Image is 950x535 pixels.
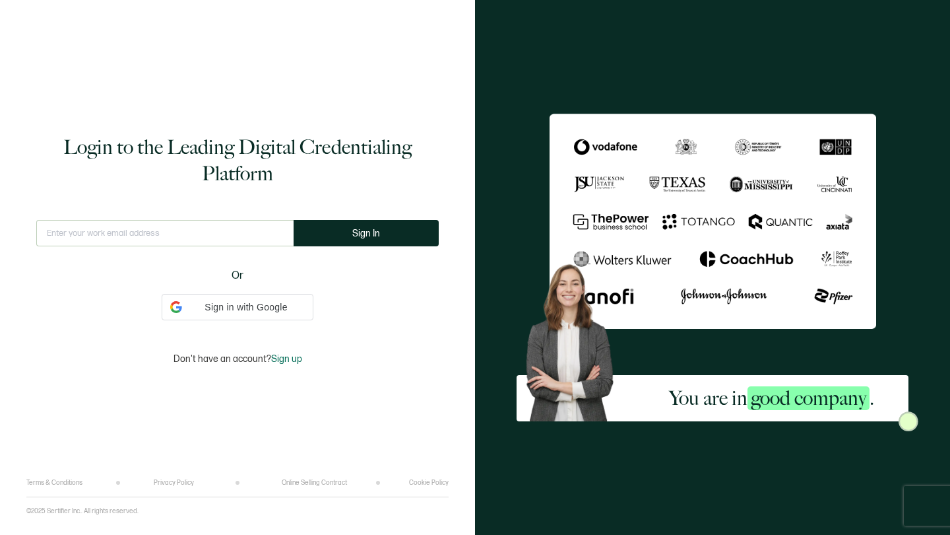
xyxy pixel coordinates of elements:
[294,220,439,246] button: Sign In
[36,220,294,246] input: Enter your work email address
[271,353,302,365] span: Sign up
[409,479,449,487] a: Cookie Policy
[232,267,243,284] span: Or
[154,479,194,487] a: Privacy Policy
[36,134,439,187] h1: Login to the Leading Digital Credentialing Platform
[174,353,302,365] p: Don't have an account?
[899,411,918,431] img: Sertifier Login
[26,507,139,515] p: ©2025 Sertifier Inc.. All rights reserved.
[282,479,347,487] a: Online Selling Contract
[517,256,634,421] img: Sertifier Login - You are in <span class="strong-h">good company</span>. Hero
[747,386,870,410] span: good company
[187,301,305,314] span: Sign in with Google
[352,229,380,238] span: Sign In
[550,114,876,329] img: Sertifier Login - You are in <span class="strong-h">good company</span>.
[162,294,313,320] div: Sign in with Google
[669,385,874,411] h2: You are in .
[26,479,82,487] a: Terms & Conditions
